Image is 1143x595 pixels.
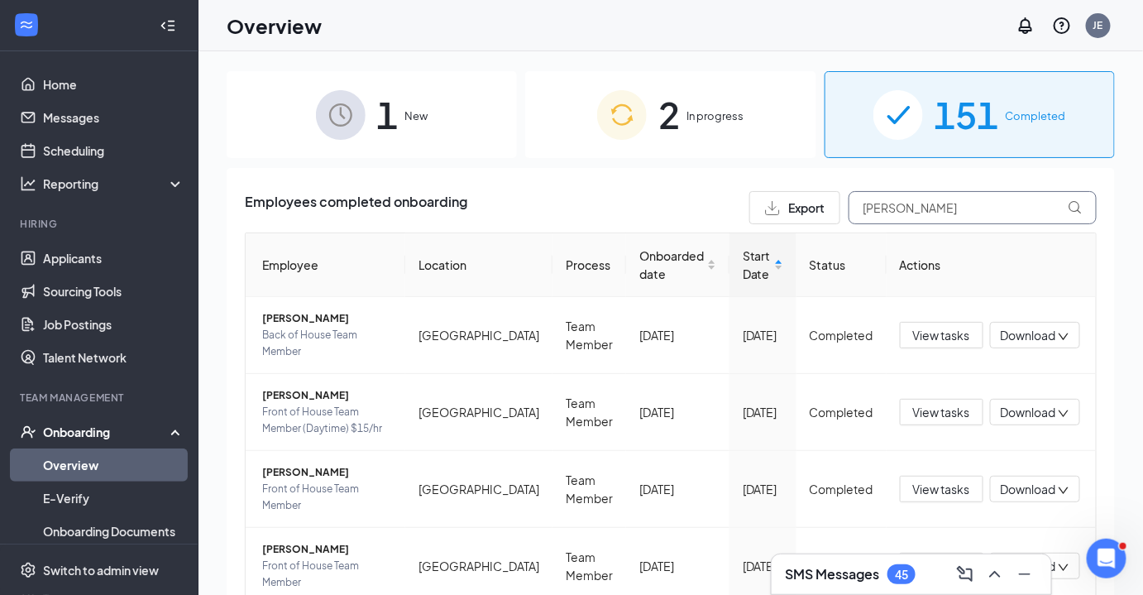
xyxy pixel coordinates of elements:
[1058,562,1069,573] span: down
[785,565,879,583] h3: SMS Messages
[405,297,552,374] td: [GEOGRAPHIC_DATA]
[43,562,159,578] div: Switch to admin view
[900,322,983,348] button: View tasks
[1093,18,1103,32] div: JE
[20,217,181,231] div: Hiring
[810,480,873,498] div: Completed
[405,374,552,451] td: [GEOGRAPHIC_DATA]
[552,233,626,297] th: Process
[43,515,184,548] a: Onboarding Documents
[743,480,783,498] div: [DATE]
[658,86,680,143] span: 2
[743,326,783,344] div: [DATE]
[849,191,1097,224] input: Search by Name, Job Posting, or Process
[1011,561,1038,588] button: Minimize
[1058,408,1069,420] span: down
[810,326,873,344] div: Completed
[262,541,392,558] span: [PERSON_NAME]
[796,233,887,297] th: Status
[810,403,873,421] div: Completed
[18,17,35,33] svg: WorkstreamLogo
[743,557,783,575] div: [DATE]
[160,17,176,34] svg: Collapse
[262,387,392,404] span: [PERSON_NAME]
[552,297,626,374] td: Team Member
[43,68,184,101] a: Home
[1052,16,1072,36] svg: QuestionInfo
[227,12,322,40] h1: Overview
[895,568,908,582] div: 45
[43,424,170,440] div: Onboarding
[552,451,626,528] td: Team Member
[1006,108,1066,124] span: Completed
[377,86,399,143] span: 1
[43,275,184,308] a: Sourcing Tools
[1015,564,1035,584] svg: Minimize
[913,403,970,421] span: View tasks
[246,233,405,297] th: Employee
[900,399,983,425] button: View tasks
[887,233,1096,297] th: Actions
[43,308,184,341] a: Job Postings
[985,564,1005,584] svg: ChevronUp
[245,191,467,224] span: Employees completed onboarding
[955,564,975,584] svg: ComposeMessage
[43,134,184,167] a: Scheduling
[20,391,181,405] div: Team Management
[900,553,983,579] button: View tasks
[913,326,970,344] span: View tasks
[1058,485,1069,497] span: down
[262,464,392,481] span: [PERSON_NAME]
[43,242,184,275] a: Applicants
[20,562,36,578] svg: Settings
[639,326,716,344] div: [DATE]
[405,108,428,124] span: New
[1058,331,1069,343] span: down
[686,108,744,124] span: In progress
[913,480,970,498] span: View tasks
[262,404,392,437] span: Front of House Team Member (Daytime) $15/hr
[20,424,36,440] svg: UserCheck
[552,374,626,451] td: Team Member
[262,558,392,591] span: Front of House Team Member
[935,86,999,143] span: 151
[262,481,392,514] span: Front of House Team Member
[20,175,36,192] svg: Analysis
[626,233,729,297] th: Onboarded date
[1001,327,1056,344] span: Download
[952,561,978,588] button: ComposeMessage
[639,247,704,283] span: Onboarded date
[405,451,552,528] td: [GEOGRAPHIC_DATA]
[1087,539,1126,578] iframe: Intercom live chat
[788,202,825,214] span: Export
[1001,404,1056,421] span: Download
[639,403,716,421] div: [DATE]
[749,191,840,224] button: Export
[1016,16,1035,36] svg: Notifications
[262,310,392,327] span: [PERSON_NAME]
[982,561,1008,588] button: ChevronUp
[900,476,983,502] button: View tasks
[743,247,771,283] span: Start Date
[639,480,716,498] div: [DATE]
[43,175,185,192] div: Reporting
[743,403,783,421] div: [DATE]
[43,341,184,374] a: Talent Network
[43,449,184,482] a: Overview
[43,482,184,515] a: E-Verify
[1001,481,1056,498] span: Download
[405,233,552,297] th: Location
[262,327,392,360] span: Back of House Team Member
[43,101,184,134] a: Messages
[639,557,716,575] div: [DATE]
